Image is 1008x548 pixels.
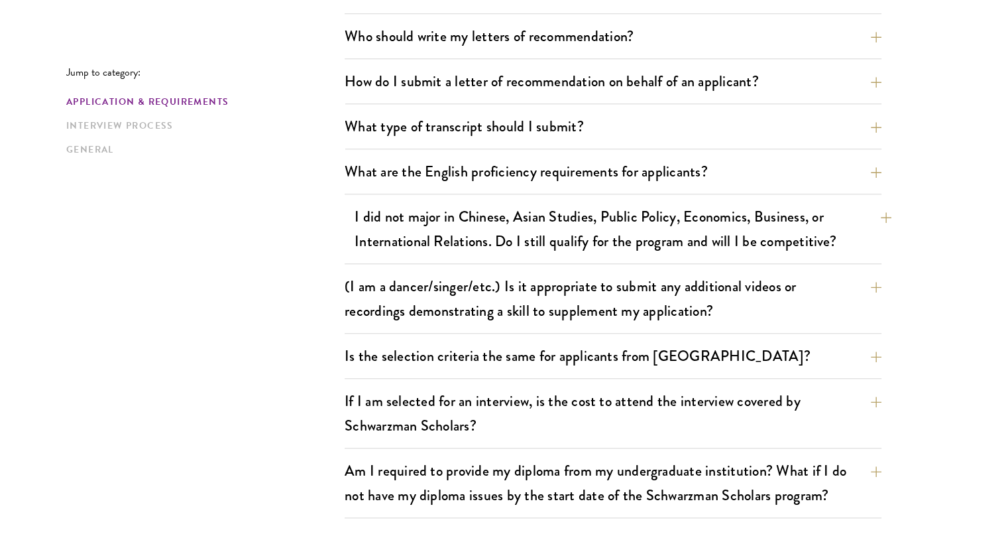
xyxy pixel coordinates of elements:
[345,111,881,141] button: What type of transcript should I submit?
[66,66,345,78] p: Jump to category:
[345,271,881,326] button: (I am a dancer/singer/etc.) Is it appropriate to submit any additional videos or recordings demon...
[345,21,881,51] button: Who should write my letters of recommendation?
[345,157,881,186] button: What are the English proficiency requirements for applicants?
[345,456,881,510] button: Am I required to provide my diploma from my undergraduate institution? What if I do not have my d...
[66,119,337,133] a: Interview Process
[345,66,881,96] button: How do I submit a letter of recommendation on behalf of an applicant?
[66,143,337,157] a: General
[66,95,337,109] a: Application & Requirements
[355,202,891,256] button: I did not major in Chinese, Asian Studies, Public Policy, Economics, Business, or International R...
[345,386,881,441] button: If I am selected for an interview, is the cost to attend the interview covered by Schwarzman Scho...
[345,341,881,371] button: Is the selection criteria the same for applicants from [GEOGRAPHIC_DATA]?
